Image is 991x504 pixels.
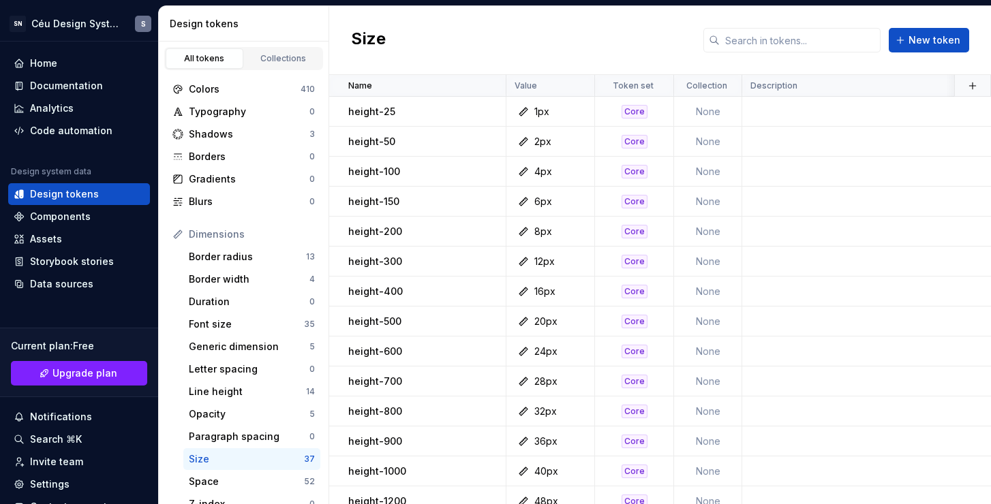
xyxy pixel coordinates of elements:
a: Storybook stories [8,251,150,272]
div: Opacity [189,407,309,421]
td: None [674,306,742,336]
div: Core [622,405,647,418]
div: 40px [534,464,558,478]
p: height-300 [348,255,402,268]
div: 16px [534,285,555,298]
a: Code automation [8,120,150,142]
a: Components [8,206,150,227]
div: 0 [309,174,315,185]
a: Paragraph spacing0 [183,426,320,447]
div: 12px [534,255,555,268]
button: New token [889,28,969,52]
a: Opacity5 [183,403,320,425]
span: Upgrade plan [52,366,117,380]
a: Blurs0 [167,191,320,212]
div: 0 [309,106,315,117]
div: Border width [189,272,309,286]
div: Core [622,464,647,478]
a: Assets [8,228,150,250]
div: Code automation [30,124,112,138]
div: Font size [189,317,304,331]
div: 4 [309,274,315,285]
a: Generic dimension5 [183,336,320,358]
div: 0 [309,431,315,442]
td: None [674,247,742,277]
div: Dimensions [189,227,315,241]
div: Space [189,475,304,488]
td: None [674,426,742,456]
div: 13 [306,251,315,262]
div: Invite team [30,455,83,469]
input: Search in tokens... [720,28,881,52]
div: Paragraph spacing [189,430,309,443]
div: 24px [534,345,558,358]
div: 6px [534,195,552,208]
div: Typography [189,105,309,119]
div: Core [622,315,647,328]
div: 0 [309,151,315,162]
div: 1px [534,105,549,119]
p: height-900 [348,435,402,448]
td: None [674,187,742,217]
a: Space52 [183,471,320,492]
div: Settings [30,477,70,491]
a: Duration0 [183,291,320,313]
a: Invite team [8,451,150,473]
div: Borders [189,150,309,163]
div: Design system data [11,166,91,177]
a: Typography0 [167,101,320,123]
div: All tokens [170,53,239,64]
div: Gradients [189,172,309,186]
div: Duration [189,295,309,309]
div: Documentation [30,79,103,93]
div: 5 [309,341,315,352]
td: None [674,217,742,247]
a: Size37 [183,448,320,470]
a: Gradients0 [167,168,320,190]
td: None [674,336,742,366]
div: 4px [534,165,552,178]
div: 3 [309,129,315,140]
div: Core [622,135,647,148]
p: Value [515,80,537,91]
p: height-600 [348,345,402,358]
p: height-50 [348,135,395,148]
div: 2px [534,135,551,148]
a: Border width4 [183,268,320,290]
div: 20px [534,315,558,328]
p: height-25 [348,105,395,119]
p: Description [750,80,797,91]
a: Border radius13 [183,246,320,268]
div: 8px [534,225,552,238]
a: Data sources [8,273,150,295]
div: Colors [189,82,301,96]
p: height-100 [348,165,400,178]
button: Search ⌘K [8,428,150,450]
p: Token set [613,80,654,91]
div: Analytics [30,101,74,115]
div: Size [189,452,304,466]
div: Line height [189,385,306,398]
h2: Size [351,28,386,52]
div: Design tokens [30,187,99,201]
p: Collection [686,80,727,91]
div: Core [622,345,647,358]
a: Analytics [8,97,150,119]
td: None [674,157,742,187]
td: None [674,127,742,157]
a: Letter spacing0 [183,358,320,380]
div: 5 [309,409,315,420]
p: height-700 [348,375,402,388]
div: Letter spacing [189,362,309,376]
div: Storybook stories [30,255,114,268]
div: Border radius [189,250,306,264]
a: Design tokens [8,183,150,205]
td: None [674,366,742,396]
td: None [674,396,742,426]
td: None [674,277,742,306]
div: Core [622,225,647,238]
a: Font size35 [183,313,320,335]
div: Core [622,285,647,298]
p: height-150 [348,195,399,208]
div: Notifications [30,410,92,424]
